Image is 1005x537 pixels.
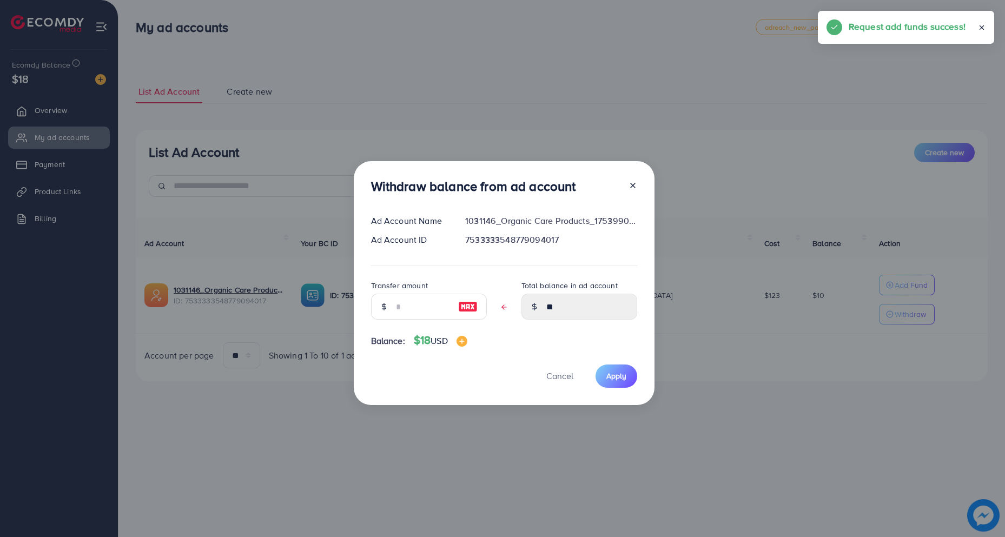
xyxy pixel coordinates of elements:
[371,335,405,347] span: Balance:
[431,335,447,347] span: USD
[457,336,467,347] img: image
[849,19,966,34] h5: Request add funds success!
[414,334,467,347] h4: $18
[362,234,457,246] div: Ad Account ID
[546,370,573,382] span: Cancel
[371,178,576,194] h3: Withdraw balance from ad account
[362,215,457,227] div: Ad Account Name
[596,364,637,388] button: Apply
[458,300,478,313] img: image
[606,370,626,381] span: Apply
[533,364,587,388] button: Cancel
[457,234,645,246] div: 7533333548779094017
[521,280,618,291] label: Total balance in ad account
[371,280,428,291] label: Transfer amount
[457,215,645,227] div: 1031146_Organic Care Products_1753990938207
